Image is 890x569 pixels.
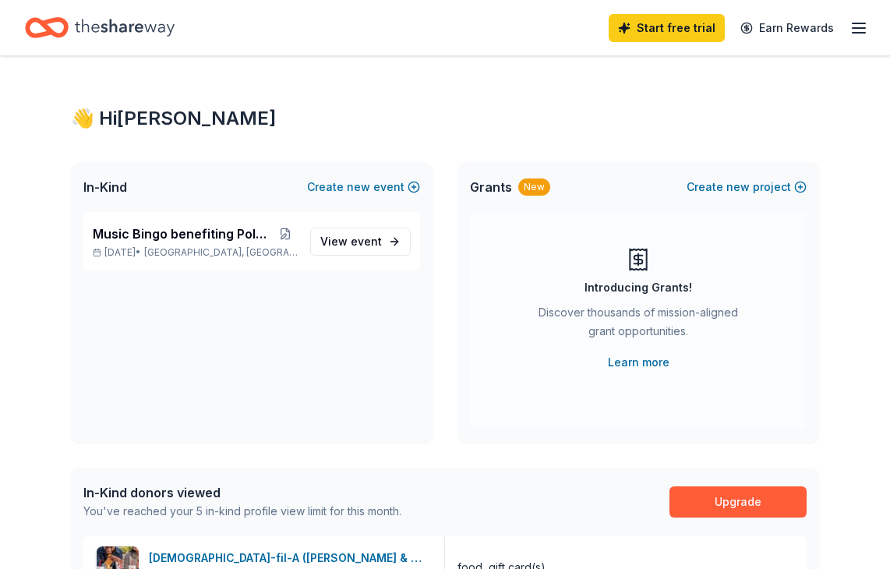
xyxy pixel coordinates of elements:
div: [DEMOGRAPHIC_DATA]-fil-A ([PERSON_NAME] & Beltline) [149,549,432,567]
span: new [726,178,750,196]
span: View [320,232,382,251]
span: Music Bingo benefiting Polar Rescue [93,224,273,243]
span: In-Kind [83,178,127,196]
p: [DATE] • [93,246,298,259]
button: Createnewevent [307,178,420,196]
div: 👋 Hi [PERSON_NAME] [71,106,819,131]
span: Grants [470,178,512,196]
div: You've reached your 5 in-kind profile view limit for this month. [83,502,401,521]
span: [GEOGRAPHIC_DATA], [GEOGRAPHIC_DATA] [144,246,298,259]
a: Upgrade [669,486,807,518]
a: Start free trial [609,14,725,42]
div: In-Kind donors viewed [83,483,401,502]
span: new [347,178,370,196]
a: View event [310,228,411,256]
a: Home [25,9,175,46]
a: Earn Rewards [731,14,843,42]
button: Createnewproject [687,178,807,196]
div: New [518,178,550,196]
a: Learn more [608,353,669,372]
div: Discover thousands of mission-aligned grant opportunities. [532,303,744,347]
div: Introducing Grants! [585,278,692,297]
span: event [351,235,382,248]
